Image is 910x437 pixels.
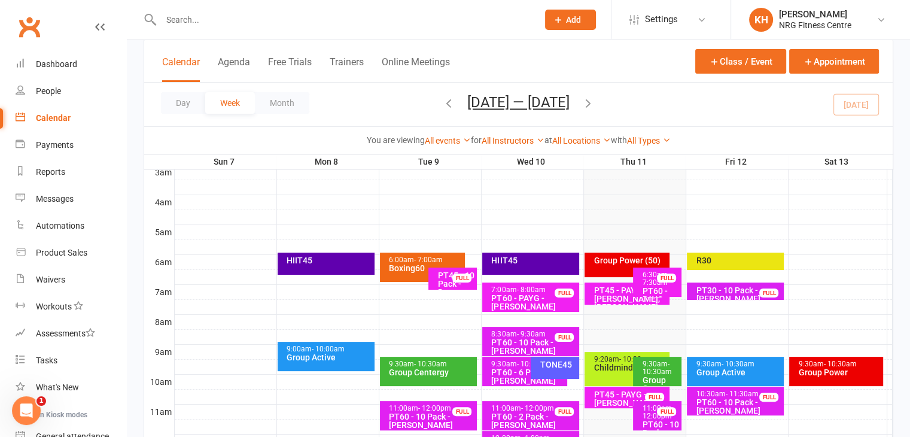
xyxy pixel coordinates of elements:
[695,49,786,74] button: Class / Event
[619,355,652,363] span: - 10:30am
[379,154,481,169] th: Tue 9
[593,256,667,265] div: Group Power (50)
[286,256,372,265] div: HIIT45
[452,407,471,416] div: FULL
[759,393,778,402] div: FULL
[593,390,667,407] div: PT45 - PAYG - [PERSON_NAME]
[788,154,887,169] th: Sat 13
[645,393,664,402] div: FULL
[36,194,74,204] div: Messages
[544,135,552,145] strong: at
[388,368,474,377] div: Group Centergy
[555,289,574,298] div: FULL
[695,398,781,415] div: PT60 - 10 Pack - [PERSON_NAME]
[218,56,250,82] button: Agenda
[144,344,174,359] th: 9am
[36,248,87,257] div: Product Sales
[491,330,577,338] div: 8:30am
[645,6,678,33] span: Settings
[555,407,574,416] div: FULL
[566,15,581,25] span: Add
[798,368,880,377] div: Group Power
[471,135,482,145] strong: for
[641,376,679,393] div: Group Centergy
[425,136,471,145] a: All events
[161,92,205,114] button: Day
[16,213,126,239] a: Automations
[268,56,312,82] button: Free Trials
[388,412,474,429] div: PT60 - 10 Pack - [PERSON_NAME]
[491,360,565,368] div: 9:30am
[789,49,879,74] button: Appointment
[516,360,549,368] span: - 10:30am
[144,404,174,419] th: 11am
[593,286,667,311] div: PT45 - PAYG - 2:1 - [PERSON_NAME], [PERSON_NAME]...
[144,314,174,329] th: 8am
[641,405,679,420] div: 11:00am
[686,154,788,169] th: Fri 12
[437,271,474,305] div: PT45 - 10 Pack - Dot Mulquiney
[779,9,851,20] div: [PERSON_NAME]
[36,396,46,406] span: 1
[36,329,95,338] div: Assessments
[276,154,379,169] th: Mon 8
[162,56,200,82] button: Calendar
[516,330,545,338] span: - 9:30am
[593,363,667,372] div: Childminding
[593,356,667,363] div: 9:20am
[36,59,77,69] div: Dashboard
[16,78,126,105] a: People
[144,254,174,269] th: 6am
[16,347,126,374] a: Tasks
[491,405,577,412] div: 11:00am
[545,10,596,30] button: Add
[759,289,778,298] div: FULL
[388,360,474,368] div: 9:30am
[627,136,671,145] a: All Types
[144,374,174,389] th: 10am
[521,404,553,412] span: - 12:00pm
[330,56,364,82] button: Trainers
[798,360,880,368] div: 9:30am
[388,264,462,272] div: Boxing60
[144,165,174,180] th: 3am
[583,154,686,169] th: Thu 11
[36,356,57,365] div: Tasks
[721,360,754,368] span: - 10:30am
[388,405,474,412] div: 11:00am
[36,221,84,230] div: Automations
[695,286,781,303] div: PT30 - 10 Pack - [PERSON_NAME]
[36,86,61,96] div: People
[144,224,174,239] th: 5am
[16,266,126,293] a: Waivers
[36,302,72,311] div: Workouts
[555,333,574,342] div: FULL
[16,374,126,401] a: What's New
[641,287,679,312] div: PT60 - PAYG - [PERSON_NAME]
[382,56,450,82] button: Online Meetings
[367,135,425,145] strong: You are viewing
[16,186,126,213] a: Messages
[16,132,126,159] a: Payments
[749,8,773,32] div: KH
[452,274,471,283] div: FULL
[286,353,372,362] div: Group Active
[642,404,673,420] span: - 12:00pm
[481,154,583,169] th: Wed 10
[491,256,577,265] div: HIIT45
[36,113,71,123] div: Calendar
[779,20,851,31] div: NRG Fitness Centre
[695,360,781,368] div: 9:30am
[255,92,309,114] button: Month
[16,239,126,266] a: Product Sales
[552,136,611,145] a: All Locations
[418,404,451,412] span: - 12:00pm
[286,345,372,353] div: 9:00am
[641,360,679,376] div: 9:30am
[657,407,676,416] div: FULL
[144,284,174,299] th: 7am
[414,256,443,264] span: - 7:00am
[491,368,565,385] div: PT60 - 6 Pack - [PERSON_NAME]
[695,368,781,377] div: Group Active
[695,256,781,265] div: R30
